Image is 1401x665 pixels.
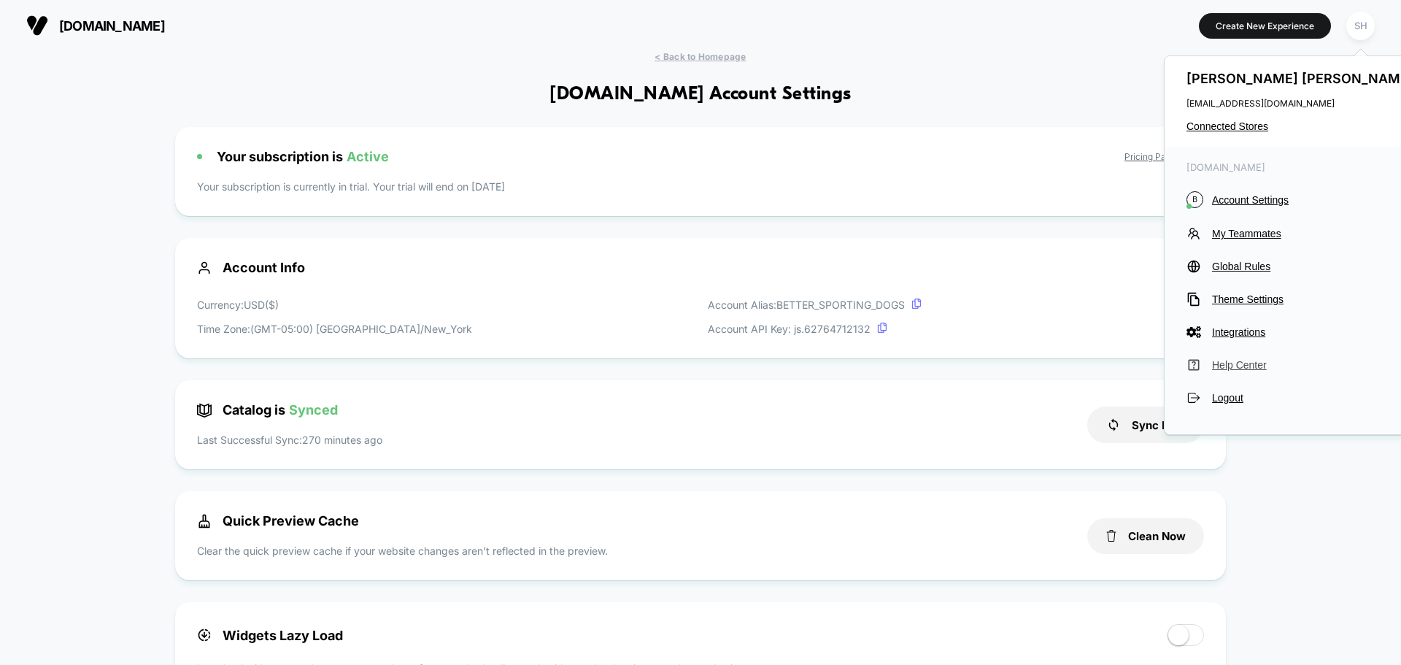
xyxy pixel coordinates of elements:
[197,321,472,337] p: Time Zone: (GMT-05:00) [GEOGRAPHIC_DATA]/New_York
[708,297,922,312] p: Account Alias: BETTER_SPORTING_DOGS
[1087,407,1204,443] button: Sync Now
[22,14,169,37] button: [DOMAIN_NAME]
[59,18,165,34] span: [DOMAIN_NAME]
[1346,12,1375,40] div: SH
[197,260,1204,275] span: Account Info
[1186,191,1203,208] i: B
[197,432,382,447] p: Last Successful Sync: 270 minutes ago
[197,179,1204,194] p: Your subscription is currently in trial. Your trial will end on [DATE]
[289,402,338,418] span: Synced
[197,543,608,558] p: Clear the quick preview cache if your website changes aren’t reflected in the preview.
[1342,11,1379,41] button: SH
[708,321,922,337] p: Account API Key: js. 62764712132
[1199,13,1331,39] button: Create New Experience
[1087,518,1204,554] button: Clean Now
[347,149,389,164] span: Active
[197,513,359,528] span: Quick Preview Cache
[1124,151,1176,162] a: Pricing Page
[549,84,851,105] h1: [DOMAIN_NAME] Account Settings
[197,402,338,418] span: Catalog is
[197,297,472,312] p: Currency: USD ( $ )
[655,51,746,62] span: < Back to Homepage
[26,15,48,36] img: Visually logo
[197,628,343,643] span: Widgets Lazy Load
[217,149,389,164] span: Your subscription is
